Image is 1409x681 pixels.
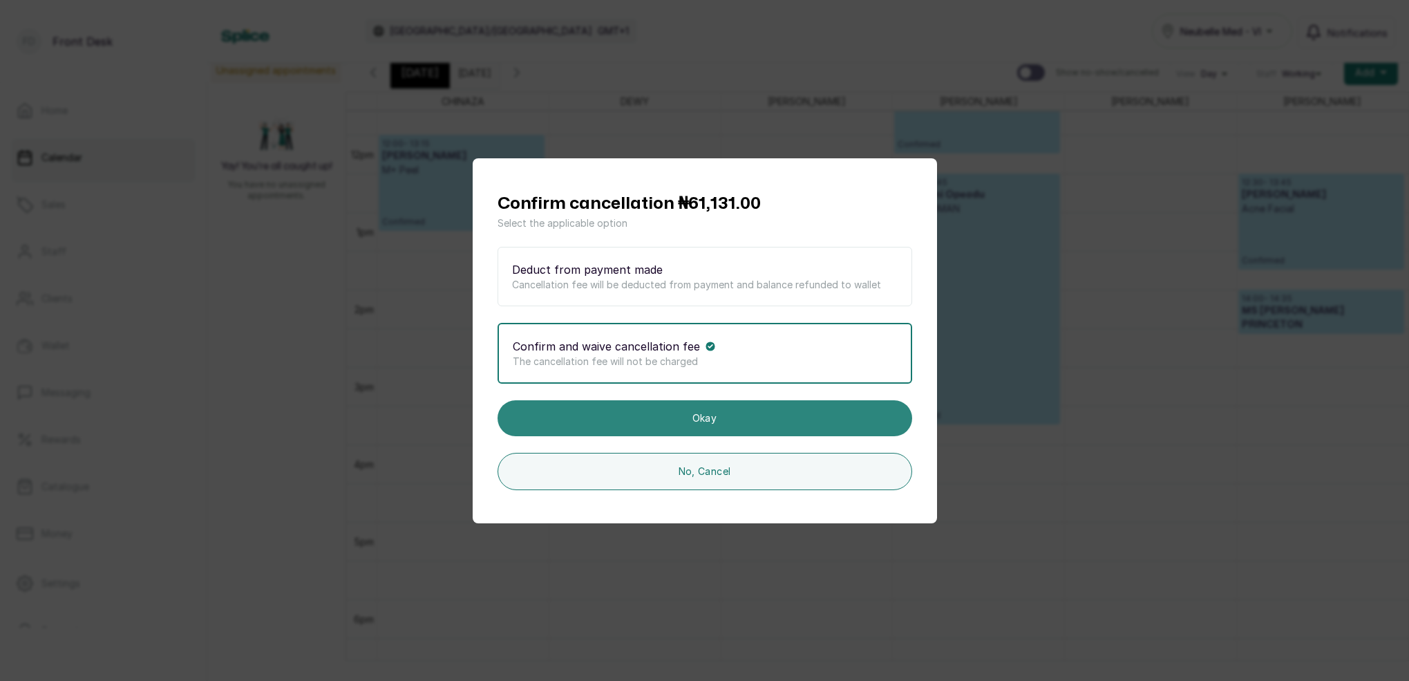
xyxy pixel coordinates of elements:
h1: Confirm cancellation ₦61,131.00 [498,192,912,216]
button: No, Cancel [498,453,912,490]
p: Confirm and waive cancellation fee [513,338,700,355]
p: Cancellation fee will be deducted from payment and balance refunded to wallet [512,278,898,292]
p: Select the applicable option [498,216,912,230]
p: The cancellation fee will not be charged [513,355,897,369]
p: Deduct from payment made [512,261,663,278]
button: Okay [498,400,912,436]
